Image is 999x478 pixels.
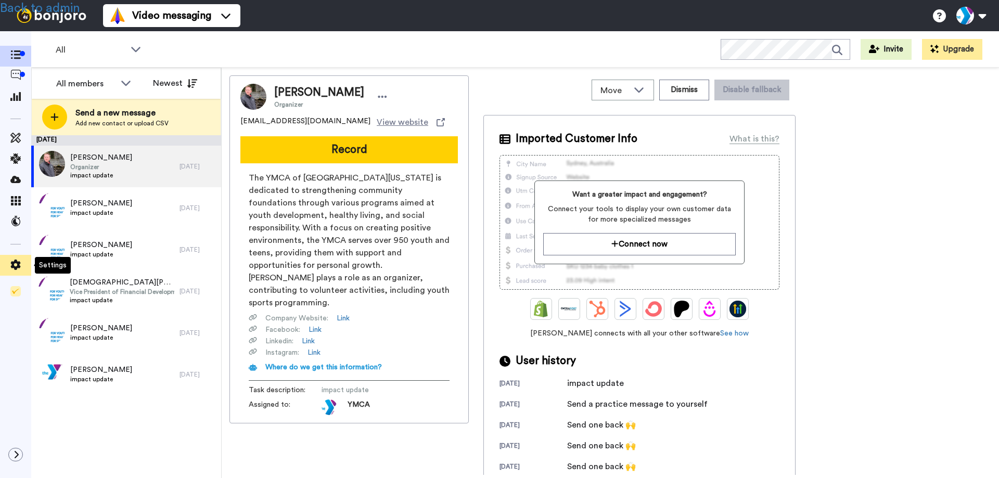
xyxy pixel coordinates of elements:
[70,171,132,179] span: impact update
[39,359,65,385] img: 6b5d0d96-6505-40e0-93b3-344996794469.jpg
[302,336,315,346] a: Link
[567,440,636,452] div: Send one back 🙌
[499,400,567,410] div: [DATE]
[567,377,624,390] div: impact update
[249,385,322,395] span: Task description :
[308,347,321,358] a: Link
[377,116,445,128] a: View website
[337,313,350,324] a: Link
[348,399,370,415] span: YMCA
[180,246,216,254] div: [DATE]
[39,151,65,177] img: c77e7f5e-c48a-4309-9215-0594868cddc0.jpg
[701,301,718,317] img: Drip
[543,233,735,255] button: Connect now
[56,44,125,56] span: All
[499,421,567,431] div: [DATE]
[729,301,746,317] img: GoHighLevel
[249,172,450,309] span: The YMCA of [GEOGRAPHIC_DATA][US_STATE] is dedicated to strengthening community foundations throu...
[240,116,370,128] span: [EMAIL_ADDRESS][DOMAIN_NAME]
[499,462,567,473] div: [DATE]
[499,442,567,452] div: [DATE]
[145,73,205,94] button: Newest
[265,347,299,358] span: Instagram :
[70,163,132,171] span: Organizer
[31,135,221,146] div: [DATE]
[265,325,300,335] span: Facebook :
[240,84,266,110] img: Image of Toby Bramblett
[543,204,735,225] span: Connect your tools to display your own customer data for more specialized messages
[39,234,65,260] img: 21dcbb6c-5882-4b87-bbc9-caf840d955b0.png
[180,162,216,171] div: [DATE]
[543,189,735,200] span: Want a greater impact and engagement?
[922,39,982,60] button: Upgrade
[70,333,132,342] span: impact update
[561,301,578,317] img: Ontraport
[180,204,216,212] div: [DATE]
[70,365,132,375] span: [PERSON_NAME]
[309,325,322,335] a: Link
[589,301,606,317] img: Hubspot
[35,257,71,274] div: Settings
[714,80,789,100] button: Disable fallback
[70,296,174,304] span: impact update
[56,77,116,90] div: All members
[70,288,174,296] span: Vice President of Financial Development
[249,399,322,415] span: Assigned to:
[39,192,65,218] img: 0d599039-c29f-4aa7-abdc-450e6e8d317b.png
[70,198,132,209] span: [PERSON_NAME]
[377,116,428,128] span: View website
[645,301,662,317] img: ConvertKit
[274,100,364,109] span: Organizer
[617,301,634,317] img: ActiveCampaign
[265,336,293,346] span: Linkedin :
[180,287,216,295] div: [DATE]
[70,250,132,259] span: impact update
[70,323,132,333] span: [PERSON_NAME]
[265,364,382,371] span: Where do we get this information?
[720,330,749,337] a: See how
[39,317,65,343] img: 22a1f515-768a-492b-93b2-35d9b96cbb47.png
[861,39,912,60] button: Invite
[39,276,65,302] img: f307417d-a0f4-4e37-a9cb-8b22442b6bbb.png
[180,370,216,379] div: [DATE]
[516,353,576,369] span: User history
[673,301,690,317] img: Patreon
[499,328,779,339] span: [PERSON_NAME] connects with all your other software
[600,84,629,97] span: Move
[75,119,169,127] span: Add new contact or upload CSV
[659,80,709,100] button: Dismiss
[322,399,337,415] img: 6168a4e1-c8af-47a9-9866-33bb8011a800-1750429534.jpg
[729,133,779,145] div: What is this?
[240,136,458,163] button: Record
[516,131,637,147] span: Imported Customer Info
[70,375,132,383] span: impact update
[567,419,636,431] div: Send one back 🙌
[132,8,211,23] span: Video messaging
[533,301,549,317] img: Shopify
[10,286,21,296] img: Checklist.svg
[274,85,364,100] span: [PERSON_NAME]
[265,313,328,324] span: Company Website :
[70,152,132,163] span: [PERSON_NAME]
[322,385,420,395] span: impact update
[109,7,126,24] img: vm-color.svg
[70,277,174,288] span: [DEMOGRAPHIC_DATA][PERSON_NAME]
[70,240,132,250] span: [PERSON_NAME]
[567,460,636,473] div: Send one back 🙌
[75,107,169,119] span: Send a new message
[499,379,567,390] div: [DATE]
[180,329,216,337] div: [DATE]
[70,209,132,217] span: impact update
[567,398,708,410] div: Send a practice message to yourself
